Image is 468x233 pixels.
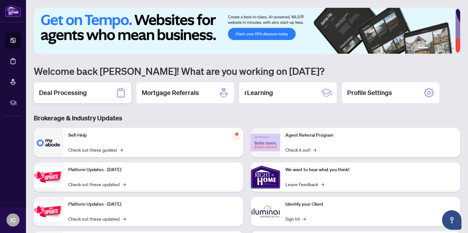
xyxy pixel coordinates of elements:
span: → [321,181,324,188]
a: Leave Feedback→ [285,181,324,188]
a: Check out these guides!→ [68,146,123,153]
img: Self-Help [34,128,63,157]
p: Identify your Client [285,201,455,208]
img: Platform Updates - July 8, 2025 [34,201,63,222]
button: 6 [451,47,454,50]
span: → [120,146,123,153]
span: → [303,215,306,222]
span: → [123,215,126,222]
a: Check out these updates!→ [68,215,126,222]
button: 3 [435,47,438,50]
img: logo [5,5,21,17]
h2: Mortgage Referrals [142,88,199,97]
p: Self-Help [68,132,238,139]
button: Open asap [442,210,461,230]
button: 1 [417,47,428,50]
a: Check out these updates!→ [68,181,126,188]
h2: rLearning [244,88,273,97]
img: Identify your Client [251,197,280,226]
h3: Brokerage & Industry Updates [34,114,460,123]
img: Slide 0 [34,8,455,54]
span: → [313,146,316,153]
p: We want to hear what you think! [285,166,455,173]
h2: Profile Settings [347,88,392,97]
span: IC [10,215,16,225]
button: 4 [441,47,443,50]
a: Check it out!→ [285,146,316,153]
p: Agent Referral Program [285,132,455,139]
img: Agent Referral Program [251,134,280,152]
span: pushpin [233,130,240,138]
span: → [123,181,126,188]
button: 5 [446,47,448,50]
img: We want to hear what you think! [251,162,280,192]
button: 2 [430,47,433,50]
h2: Deal Processing [39,88,87,97]
img: Platform Updates - July 21, 2025 [34,167,63,187]
h1: Welcome back [PERSON_NAME]! What are you working on [DATE]? [34,65,460,77]
p: Platform Updates - [DATE] [68,201,238,208]
p: Platform Updates - [DATE] [68,166,238,173]
a: Sign In!→ [285,215,306,222]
